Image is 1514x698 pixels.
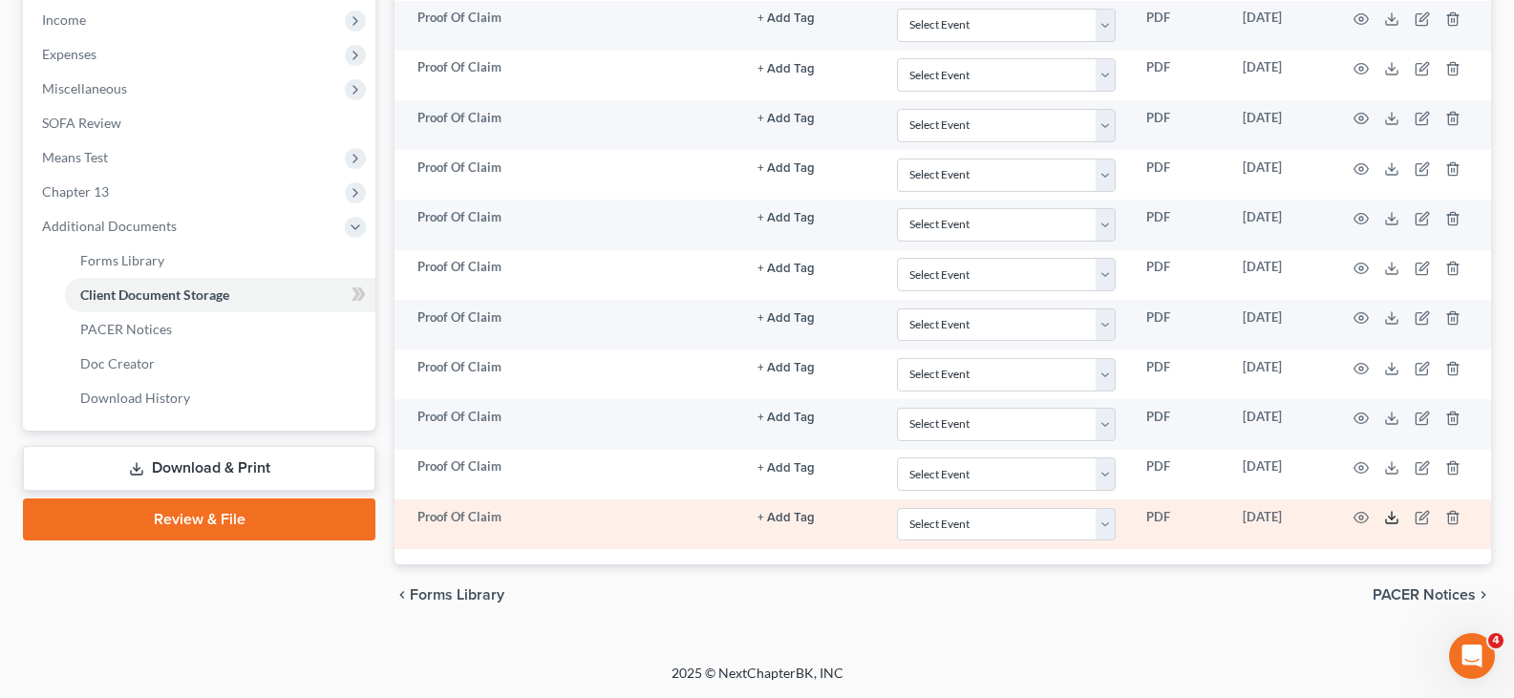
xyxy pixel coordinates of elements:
td: Proof Of Claim [394,300,742,349]
a: PACER Notices [65,312,375,347]
a: Download & Print [23,446,375,491]
button: chevron_left Forms Library [394,587,504,603]
a: Client Document Storage [65,278,375,312]
iframe: Intercom live chat [1449,633,1495,679]
td: PDF [1131,100,1227,150]
span: Chapter 13 [42,183,109,200]
td: [DATE] [1227,450,1331,499]
a: + Add Tag [757,208,866,226]
td: [DATE] [1227,150,1331,200]
span: Forms Library [410,587,504,603]
td: [DATE] [1227,1,1331,51]
a: + Add Tag [757,258,866,276]
div: 2025 © NextChapterBK, INC [213,664,1302,698]
button: PACER Notices chevron_right [1373,587,1491,603]
td: Proof Of Claim [394,150,742,200]
td: PDF [1131,300,1227,349]
i: chevron_left [394,587,410,603]
a: + Add Tag [757,109,866,127]
td: [DATE] [1227,200,1331,249]
td: PDF [1131,200,1227,249]
td: [DATE] [1227,51,1331,100]
span: 4 [1488,633,1503,648]
a: SOFA Review [27,106,375,140]
td: [DATE] [1227,349,1331,399]
span: Miscellaneous [42,80,127,96]
td: Proof Of Claim [394,51,742,100]
button: + Add Tag [757,312,815,325]
td: [DATE] [1227,300,1331,349]
a: + Add Tag [757,58,866,76]
td: Proof Of Claim [394,349,742,399]
a: + Add Tag [757,457,866,476]
td: PDF [1131,1,1227,51]
a: + Add Tag [757,358,866,376]
td: [DATE] [1227,399,1331,449]
a: + Add Tag [757,308,866,327]
span: PACER Notices [80,321,172,337]
td: PDF [1131,349,1227,399]
td: PDF [1131,450,1227,499]
span: Income [42,11,86,28]
button: + Add Tag [757,462,815,475]
button: + Add Tag [757,362,815,374]
td: Proof Of Claim [394,399,742,449]
span: Forms Library [80,252,164,268]
button: + Add Tag [757,162,815,175]
td: PDF [1131,150,1227,200]
button: + Add Tag [757,113,815,125]
td: [DATE] [1227,499,1331,549]
td: Proof Of Claim [394,1,742,51]
a: + Add Tag [757,9,866,27]
a: + Add Tag [757,159,866,177]
button: + Add Tag [757,212,815,224]
td: Proof Of Claim [394,499,742,549]
td: PDF [1131,399,1227,449]
a: Doc Creator [65,347,375,381]
span: SOFA Review [42,115,121,131]
td: PDF [1131,250,1227,300]
button: + Add Tag [757,12,815,25]
i: chevron_right [1476,587,1491,603]
td: Proof Of Claim [394,450,742,499]
span: PACER Notices [1373,587,1476,603]
td: [DATE] [1227,100,1331,150]
button: + Add Tag [757,263,815,275]
a: + Add Tag [757,508,866,526]
a: + Add Tag [757,408,866,426]
span: Doc Creator [80,355,155,371]
span: Additional Documents [42,218,177,234]
td: Proof Of Claim [394,200,742,249]
td: Proof Of Claim [394,100,742,150]
span: Expenses [42,46,96,62]
span: Means Test [42,149,108,165]
span: Client Document Storage [80,286,229,303]
span: Download History [80,390,190,406]
td: PDF [1131,499,1227,549]
a: Forms Library [65,243,375,278]
td: PDF [1131,51,1227,100]
button: + Add Tag [757,412,815,424]
button: + Add Tag [757,512,815,524]
button: + Add Tag [757,63,815,75]
td: Proof Of Claim [394,250,742,300]
td: [DATE] [1227,250,1331,300]
a: Review & File [23,498,375,540]
a: Download History [65,381,375,415]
